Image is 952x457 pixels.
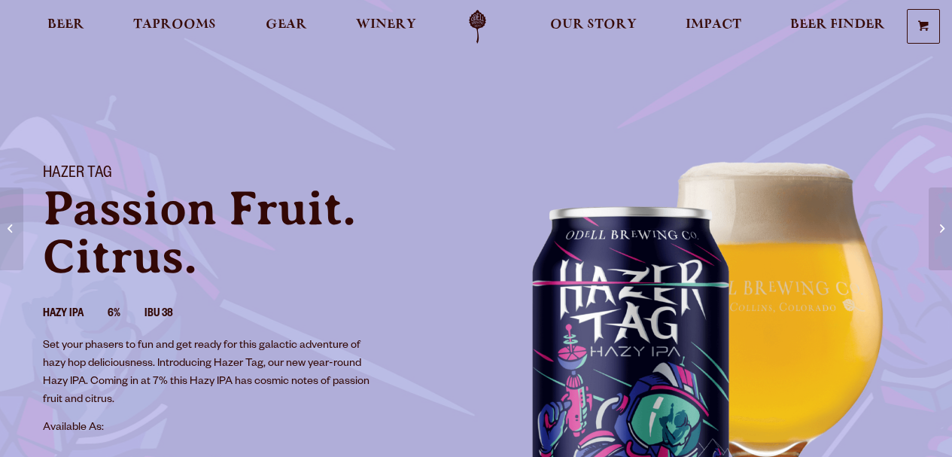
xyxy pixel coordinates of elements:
[346,10,426,44] a: Winery
[47,19,84,31] span: Beer
[123,10,226,44] a: Taprooms
[256,10,317,44] a: Gear
[43,419,458,437] p: Available As:
[449,10,506,44] a: Odell Home
[38,10,94,44] a: Beer
[790,19,885,31] span: Beer Finder
[43,165,458,184] h1: Hazer Tag
[780,10,895,44] a: Beer Finder
[43,305,108,324] li: Hazy IPA
[43,337,376,410] p: Set your phasers to fun and get ready for this galactic adventure of hazy hop deliciousness. Intr...
[676,10,751,44] a: Impact
[356,19,416,31] span: Winery
[540,10,646,44] a: Our Story
[43,184,458,281] p: Passion Fruit. Citrus.
[266,19,307,31] span: Gear
[550,19,637,31] span: Our Story
[144,305,197,324] li: IBU 38
[133,19,216,31] span: Taprooms
[686,19,741,31] span: Impact
[108,305,144,324] li: 6%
